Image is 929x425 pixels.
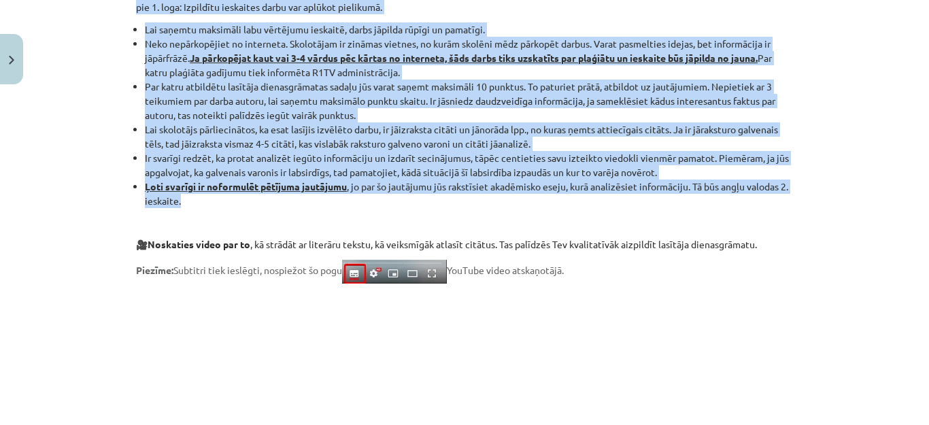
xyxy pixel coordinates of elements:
[136,264,564,276] span: Subtitri tiek ieslēgti, nospiežot šo pogu YouTube video atskaņotājā.
[136,264,173,276] strong: Piezīme:
[145,180,347,192] strong: Ļoti svarīgi ir noformulēt pētījuma jautājumu
[136,237,793,252] p: 🎥 , kā strādāt ar literāru tekstu, kā veiksmīgāk atlasīt citātus. Tas palīdzēs Tev kvalitatīvāk a...
[190,52,758,64] strong: Ja pārkopējat kaut vai 3-4 vārdus pēc kārtas no interneta, šāds darbs tiks uzskatīts par plaģiātu...
[9,56,14,65] img: icon-close-lesson-0947bae3869378f0d4975bcd49f059093ad1ed9edebbc8119c70593378902aed.svg
[145,80,793,122] li: Par katru atbildētu lasītāja dienasgrāmatas sadaļu jūs varat saņemt maksimāli 10 punktus. To patu...
[145,22,793,37] li: Lai saņemtu maksimāli labu vērtējumu ieskaitē, darbs jāpilda rūpīgi un pamatīgi.
[145,37,793,80] li: Neko nepārkopējiet no interneta. Skolotājam ir zināmas vietnes, no kurām skolēni mēdz pārkopēt da...
[145,151,793,180] li: Ir svarīgi redzēt, ka protat analizēt iegūto informāciju un izdarīt secinājumus, tāpēc centieties...
[145,122,793,151] li: Lai skolotājs pārliecinātos, ka esat lasījis izvēlēto darbu, ir jāizraksta citāti un jānorāda lpp...
[148,238,250,250] strong: Noskaties video par to
[145,180,793,208] li: , jo par šo jautājumu jūs rakstīsiet akadēmisko eseju, kurā analizēsiet informāciju. Tā būs angļu...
